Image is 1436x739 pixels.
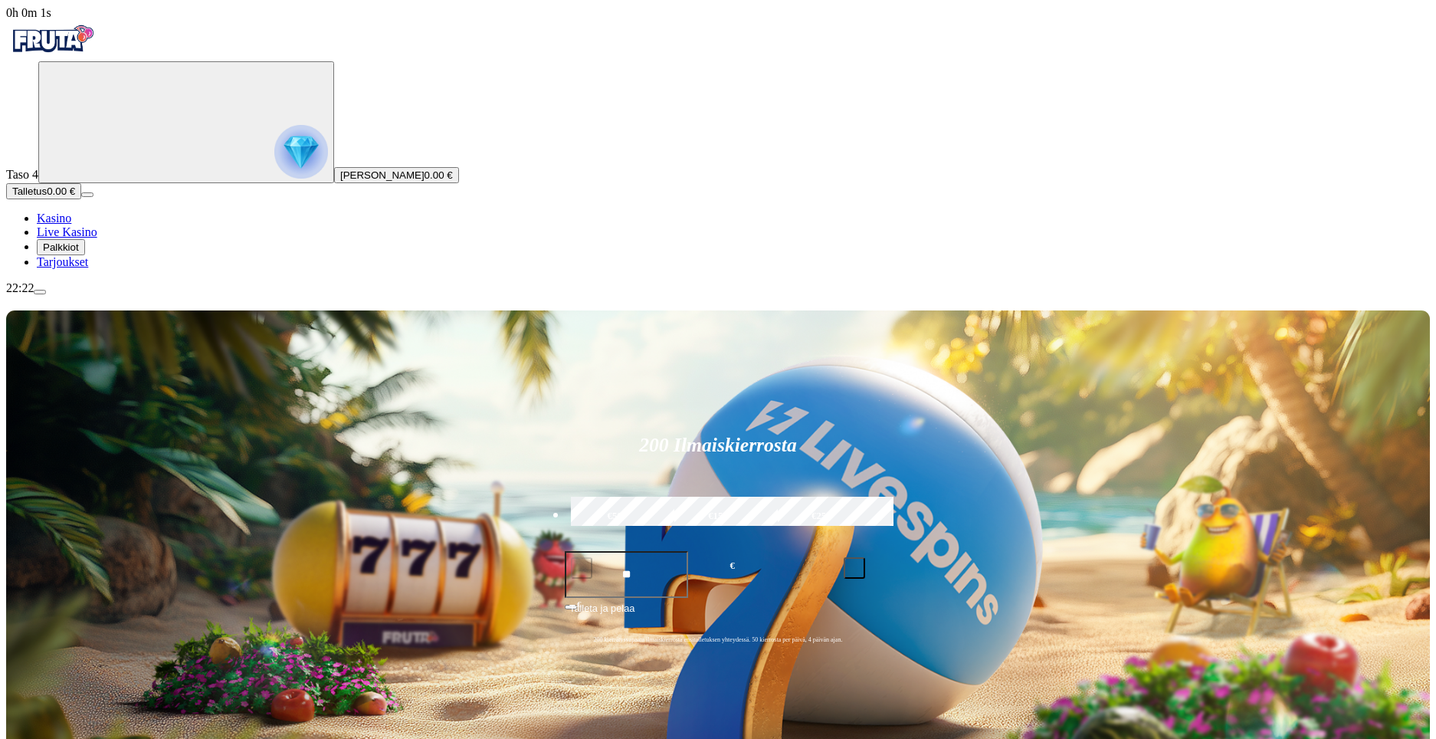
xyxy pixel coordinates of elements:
[37,225,97,238] a: Live Kasino
[6,48,98,61] a: Fruta
[6,20,1430,269] nav: Primary
[730,559,735,573] span: €
[81,192,93,197] button: menu
[34,290,46,294] button: menu
[274,125,328,179] img: reward progress
[37,212,71,225] a: Kasino
[6,168,38,181] span: Taso 4
[334,167,459,183] button: [PERSON_NAME]0.00 €
[569,601,634,629] span: Talleta ja pelaa
[12,186,47,197] span: Talletus
[565,600,871,629] button: Talleta ja pelaa
[774,494,869,539] label: €250
[844,557,865,579] button: plus icon
[425,169,453,181] span: 0.00 €
[6,20,98,58] img: Fruta
[567,494,662,539] label: €50
[6,6,51,19] span: user session time
[340,169,425,181] span: [PERSON_NAME]
[43,241,79,253] span: Palkkiot
[37,255,88,268] a: Tarjoukset
[38,61,334,183] button: reward progress
[47,186,75,197] span: 0.00 €
[577,599,582,609] span: €
[6,212,1430,269] nav: Main menu
[571,557,592,579] button: minus icon
[6,183,81,199] button: Talletusplus icon0.00 €
[670,494,766,539] label: €150
[37,239,85,255] button: Palkkiot
[6,281,34,294] span: 22:22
